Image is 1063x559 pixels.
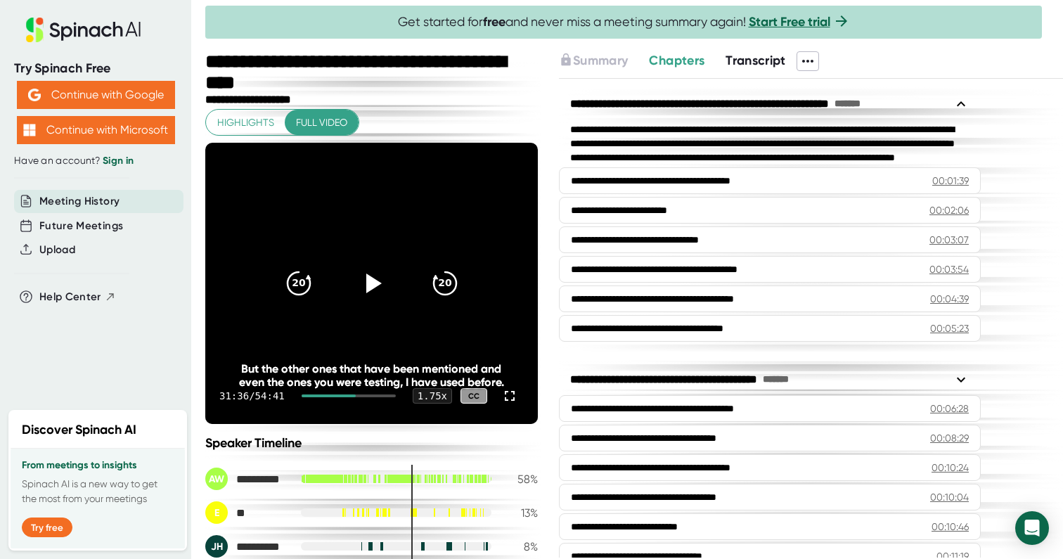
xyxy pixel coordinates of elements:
div: Upgrade to access [559,51,649,71]
button: Try free [22,518,72,537]
div: 00:04:39 [930,292,969,306]
div: E [205,501,228,524]
span: Full video [296,114,347,131]
div: CC [460,388,487,404]
div: 00:10:04 [930,490,969,504]
div: Try Spinach Free [14,60,177,77]
div: Have an account? [14,155,177,167]
div: 8 % [503,540,538,553]
a: Sign in [103,155,134,167]
b: free [483,14,505,30]
div: 00:01:39 [932,174,969,188]
a: Start Free trial [749,14,830,30]
span: Get started for and never miss a meeting summary again! [398,14,850,30]
div: Open Intercom Messenger [1015,511,1049,545]
button: Chapters [649,51,704,70]
button: Upload [39,242,75,258]
button: Transcript [726,51,786,70]
div: 00:03:54 [929,262,969,276]
div: Speaker Timeline [205,435,538,451]
span: Help Center [39,289,101,305]
div: 00:10:24 [932,461,969,475]
button: Help Center [39,289,116,305]
div: 00:05:23 [930,321,969,335]
img: Aehbyd4JwY73AAAAAElFTkSuQmCC [28,89,41,101]
div: 31:36 / 54:41 [219,390,285,401]
div: 00:08:29 [930,431,969,445]
div: AW [205,468,228,490]
div: But the other ones that have been mentioned and even the ones you were testing, I have used before. [238,362,504,389]
span: Highlights [217,114,274,131]
div: 00:06:28 [930,401,969,416]
button: Future Meetings [39,218,123,234]
div: Ed [205,501,290,524]
div: Adam Wenig [205,468,290,490]
span: Summary [573,53,628,68]
button: Full video [285,110,359,136]
p: Spinach AI is a new way to get the most from your meetings [22,477,174,506]
span: Transcript [726,53,786,68]
div: 13 % [503,506,538,520]
div: Joe Hicken [205,535,290,558]
div: 00:02:06 [929,203,969,217]
div: 58 % [503,473,538,486]
h3: From meetings to insights [22,460,174,471]
span: Chapters [649,53,704,68]
button: Continue with Google [17,81,175,109]
div: 00:03:07 [929,233,969,247]
button: Meeting History [39,193,120,210]
h2: Discover Spinach AI [22,420,136,439]
div: 00:10:46 [932,520,969,534]
div: 1.75 x [413,388,452,404]
button: Continue with Microsoft [17,116,175,144]
button: Highlights [206,110,285,136]
div: JH [205,535,228,558]
button: Summary [559,51,628,70]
